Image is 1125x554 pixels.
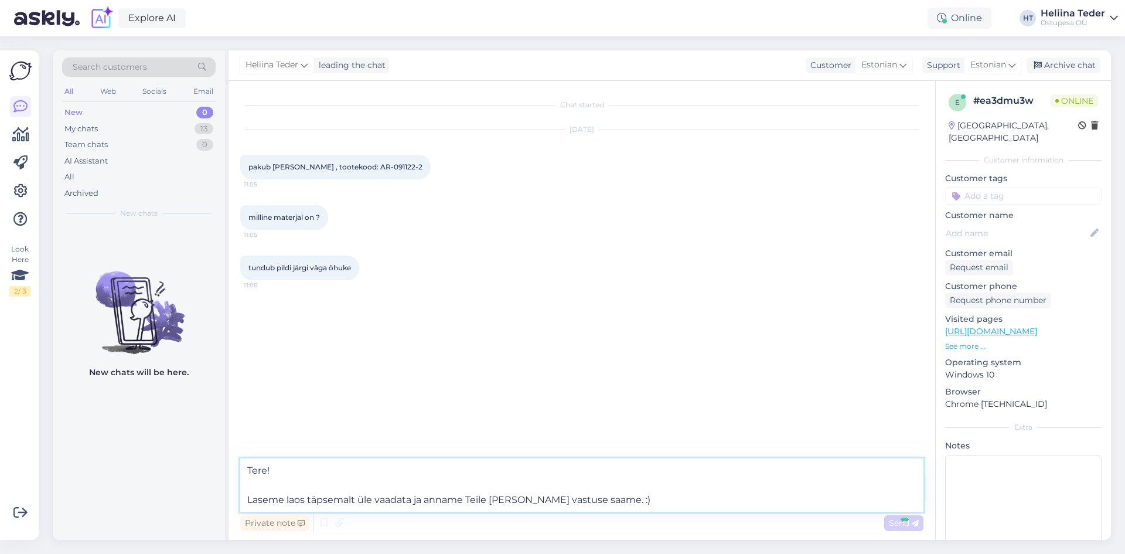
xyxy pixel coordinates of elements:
div: AI Assistant [64,155,108,167]
p: See more ... [945,341,1102,352]
div: Request email [945,260,1013,276]
div: [GEOGRAPHIC_DATA], [GEOGRAPHIC_DATA] [949,120,1078,144]
div: New [64,107,83,118]
p: Customer tags [945,172,1102,185]
p: Customer name [945,209,1102,222]
span: pakub [PERSON_NAME] , tootekood: AR-091122-2 [248,162,422,171]
div: Chat started [240,100,923,110]
div: 0 [196,107,213,118]
p: Customer phone [945,280,1102,293]
span: milline materjal on ? [248,213,320,222]
span: Heliina Teder [246,59,298,72]
div: Support [922,59,960,72]
div: Heliina Teder [1041,9,1105,18]
div: # ea3dmu3w [973,94,1051,108]
span: Estonian [861,59,897,72]
img: Askly Logo [9,60,32,82]
p: Visited pages [945,313,1102,325]
p: Chrome [TECHNICAL_ID] [945,398,1102,410]
div: All [64,171,74,183]
div: Archive chat [1027,57,1100,73]
span: 11:06 [244,281,288,290]
a: [URL][DOMAIN_NAME] [945,326,1037,337]
div: 0 [196,139,213,151]
p: Notes [945,440,1102,452]
div: Extra [945,422,1102,433]
p: Browser [945,386,1102,398]
div: Socials [140,84,169,99]
p: Operating system [945,356,1102,369]
div: Web [98,84,118,99]
div: Team chats [64,139,108,151]
span: Online [1051,94,1098,107]
div: HT [1020,10,1036,26]
span: New chats [120,208,158,219]
div: Email [191,84,216,99]
a: Heliina TederOstupesa OÜ [1041,9,1118,28]
input: Add a tag [945,187,1102,205]
div: Ostupesa OÜ [1041,18,1105,28]
span: e [955,98,960,107]
img: No chats [53,250,225,356]
div: My chats [64,123,98,135]
div: leading the chat [314,59,386,72]
div: Archived [64,188,98,199]
span: tundub pildi järgi väga õhuke [248,263,351,272]
span: 11:05 [244,230,288,239]
div: Customer [806,59,851,72]
div: All [62,84,76,99]
span: 11:05 [244,180,288,189]
p: New chats will be here. [89,366,189,379]
div: Online [928,8,991,29]
div: 13 [195,123,213,135]
input: Add name [946,227,1088,240]
div: Look Here [9,244,30,297]
span: Search customers [73,61,147,73]
p: Customer email [945,247,1102,260]
img: explore-ai [89,6,114,30]
a: Explore AI [118,8,186,28]
div: Customer information [945,155,1102,165]
span: Estonian [970,59,1006,72]
p: Windows 10 [945,369,1102,381]
div: [DATE] [240,124,923,135]
div: 2 / 3 [9,286,30,297]
div: Request phone number [945,293,1051,308]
